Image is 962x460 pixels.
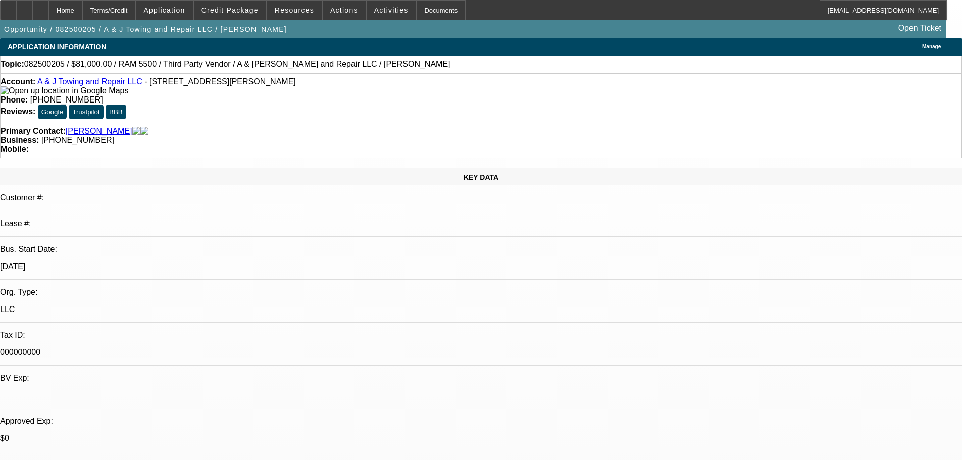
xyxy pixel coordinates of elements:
button: Resources [267,1,322,20]
span: Opportunity / 082500205 / A & J Towing and Repair LLC / [PERSON_NAME] [4,25,287,33]
span: 082500205 / $81,000.00 / RAM 5500 / Third Party Vendor / A & [PERSON_NAME] and Repair LLC / [PERS... [24,60,450,69]
button: Trustpilot [69,105,103,119]
a: Open Ticket [894,20,945,37]
button: Application [136,1,192,20]
strong: Business: [1,136,39,144]
a: View Google Maps [1,86,128,95]
button: Google [38,105,67,119]
span: Application [143,6,185,14]
span: Resources [275,6,314,14]
button: Activities [367,1,416,20]
strong: Topic: [1,60,24,69]
strong: Phone: [1,95,28,104]
button: BBB [106,105,126,119]
span: Activities [374,6,409,14]
a: [PERSON_NAME] [66,127,132,136]
button: Actions [323,1,366,20]
strong: Mobile: [1,145,29,154]
img: facebook-icon.png [132,127,140,136]
strong: Reviews: [1,107,35,116]
span: Manage [922,44,941,49]
strong: Primary Contact: [1,127,66,136]
span: Credit Package [201,6,259,14]
img: Open up location in Google Maps [1,86,128,95]
span: [PHONE_NUMBER] [30,95,103,104]
button: Credit Package [194,1,266,20]
img: linkedin-icon.png [140,127,148,136]
span: [PHONE_NUMBER] [41,136,114,144]
span: - [STREET_ADDRESS][PERSON_NAME] [144,77,296,86]
span: Actions [330,6,358,14]
span: KEY DATA [464,173,498,181]
span: APPLICATION INFORMATION [8,43,106,51]
strong: Account: [1,77,35,86]
a: A & J Towing and Repair LLC [37,77,142,86]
